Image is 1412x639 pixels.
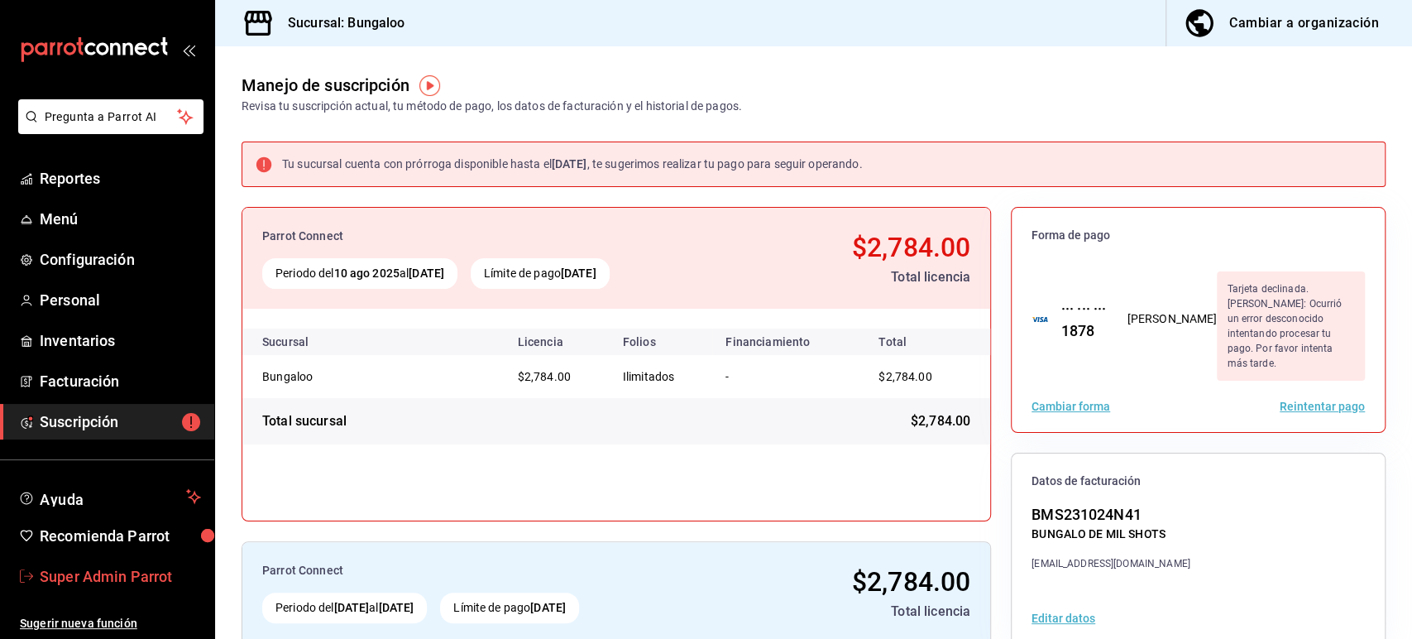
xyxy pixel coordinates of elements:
[852,566,970,598] span: $2,784.00
[1031,556,1190,571] div: [EMAIL_ADDRESS][DOMAIN_NAME]
[262,411,347,431] div: Total sucursal
[419,75,440,96] img: Tooltip marker
[40,565,201,588] span: Super Admin Parrot
[878,370,931,383] span: $2,784.00
[712,355,859,398] td: -
[40,370,201,392] span: Facturación
[242,73,409,98] div: Manejo de suscripción
[610,355,713,398] td: Ilimitados
[262,258,457,289] div: Periodo del al
[1031,228,1365,243] span: Forma de pago
[1031,401,1110,412] button: Cambiar forma
[712,329,859,355] th: Financiamiento
[182,43,195,56] button: open_drawer_menu
[12,120,203,137] a: Pregunta a Parrot AI
[40,167,201,190] span: Reportes
[1031,473,1365,489] span: Datos de facturación
[1127,310,1218,328] div: [PERSON_NAME]
[40,411,201,433] span: Suscripción
[409,267,444,280] strong: [DATE]
[20,615,201,632] span: Sugerir nueva función
[1031,613,1095,624] button: Editar datos
[262,228,724,245] div: Parrot Connect
[610,329,713,355] th: Folios
[1229,12,1379,35] div: Cambiar a organización
[1031,503,1190,526] div: BMS231024N41
[262,562,709,579] div: Parrot Connect
[40,525,201,547] span: Recomienda Parrot
[262,368,428,385] div: Bungaloo
[440,593,579,623] div: Límite de pago
[275,13,404,33] h3: Sucursal: Bungaloo
[333,601,369,614] strong: [DATE]
[242,98,742,115] div: Revisa tu suscripción actual, tu método de pago, los datos de facturación y el historial de pagos.
[852,232,970,263] span: $2,784.00
[859,329,990,355] th: Total
[40,487,179,507] span: Ayuda
[18,99,203,134] button: Pregunta a Parrot AI
[1217,271,1365,381] div: Tarjeta declinada. [PERSON_NAME]: Ocurrió un error desconocido intentando procesar tu pago. Por f...
[1280,401,1365,412] button: Reintentar pago
[471,258,610,289] div: Límite de pago
[505,329,610,355] th: Licencia
[282,156,862,173] div: Tu sucursal cuenta con prórroga disponible hasta el , te sugerimos realizar tu pago para seguir o...
[40,208,201,230] span: Menú
[1048,297,1108,342] div: ··· ··· ··· 1878
[40,289,201,311] span: Personal
[40,329,201,352] span: Inventarios
[333,267,399,280] strong: 10 ago 2025
[552,157,587,171] strong: [DATE]
[518,370,571,383] span: $2,784.00
[262,335,353,348] div: Sucursal
[530,601,566,614] strong: [DATE]
[45,108,178,126] span: Pregunta a Parrot AI
[40,248,201,271] span: Configuración
[262,593,427,623] div: Periodo del al
[1031,526,1190,543] div: BUNGALO DE MIL SHOTS
[722,602,970,622] div: Total licencia
[737,267,970,287] div: Total licencia
[911,411,970,431] span: $2,784.00
[379,601,414,614] strong: [DATE]
[561,267,596,280] strong: [DATE]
